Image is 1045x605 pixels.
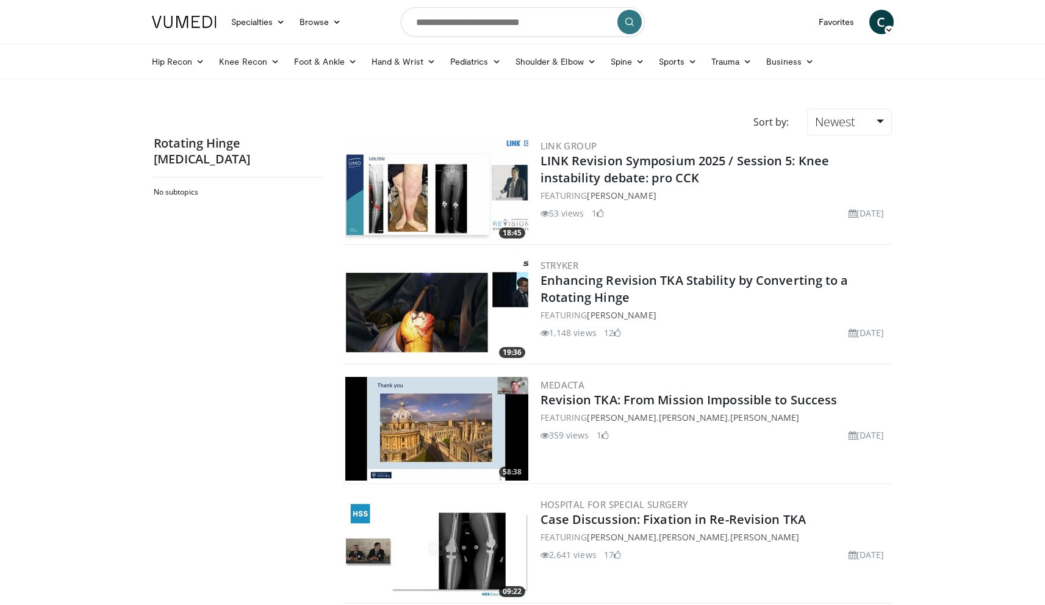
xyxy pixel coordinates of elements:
a: Hand & Wrist [364,49,443,74]
img: 46c5b3a9-631b-4cbc-828f-1b01e36404f3.300x170_q85_crop-smart_upscale.jpg [345,496,528,600]
li: 359 views [540,429,589,442]
img: VuMedi Logo [152,16,217,28]
h2: Rotating Hinge [MEDICAL_DATA] [154,135,325,167]
div: FEATURING [540,309,889,321]
img: 12e58516-bb18-4821-8ab7-a4af9b533185.300x170_q85_crop-smart_upscale.jpg [345,377,528,481]
li: [DATE] [849,429,885,442]
a: Medacta [540,379,585,391]
a: LINK Revision Symposium 2025 / Session 5: Knee instability debate: pro CCK [540,152,830,186]
div: FEATURING , , [540,411,889,424]
div: FEATURING , , [540,531,889,543]
li: 1 [592,207,604,220]
a: [PERSON_NAME] [659,412,728,423]
span: 09:22 [499,586,525,597]
a: [PERSON_NAME] [730,531,799,543]
a: Newest [807,109,891,135]
img: ed1baf99-82f9-4fc0-888a-9512c9d6649f.300x170_q85_crop-smart_upscale.jpg [345,257,528,361]
a: Specialties [224,10,293,34]
li: 1 [597,429,609,442]
li: [DATE] [849,548,885,561]
a: [PERSON_NAME] [587,412,656,423]
a: 19:36 [345,257,528,361]
a: Spine [603,49,652,74]
a: [PERSON_NAME] [587,190,656,201]
a: C [869,10,894,34]
h2: No subtopics [154,187,321,197]
span: 18:45 [499,227,525,238]
a: Browse [292,10,348,34]
img: 4998a74a-3ece-40ce-aae1-7b8db1e98913.300x170_q85_crop-smart_upscale.jpg [345,138,528,242]
a: Knee Recon [212,49,287,74]
li: 2,641 views [540,548,597,561]
span: 58:38 [499,467,525,478]
a: Trauma [704,49,760,74]
a: Sports [652,49,704,74]
li: 17 [604,548,621,561]
input: Search topics, interventions [401,7,645,37]
a: Enhancing Revision TKA Stability by Converting to a Rotating Hinge [540,272,849,306]
a: [PERSON_NAME] [587,309,656,321]
span: 19:36 [499,347,525,358]
li: 1,148 views [540,326,597,339]
a: Hip Recon [145,49,212,74]
li: 12 [604,326,621,339]
li: [DATE] [849,207,885,220]
a: Business [759,49,821,74]
a: [PERSON_NAME] [659,531,728,543]
a: Favorites [811,10,862,34]
a: LINK Group [540,140,597,152]
a: Case Discussion: Fixation in Re-Revision TKA [540,511,806,528]
a: Pediatrics [443,49,508,74]
a: Stryker [540,259,579,271]
li: [DATE] [849,326,885,339]
div: FEATURING [540,189,889,202]
a: 18:45 [345,138,528,242]
span: Newest [815,113,855,130]
a: Revision TKA: From Mission Impossible to Success [540,392,838,408]
a: Hospital for Special Surgery [540,498,689,510]
li: 53 views [540,207,584,220]
a: 09:22 [345,496,528,600]
div: Sort by: [744,109,798,135]
a: Shoulder & Elbow [508,49,603,74]
a: [PERSON_NAME] [730,412,799,423]
a: Foot & Ankle [287,49,364,74]
a: 58:38 [345,377,528,481]
a: [PERSON_NAME] [587,531,656,543]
